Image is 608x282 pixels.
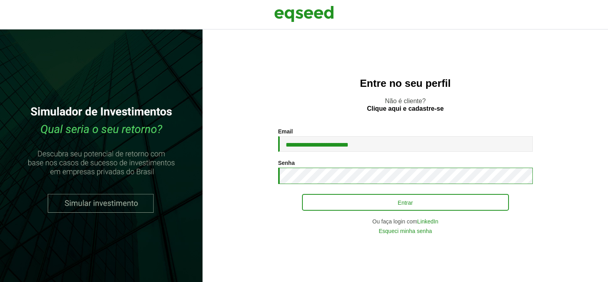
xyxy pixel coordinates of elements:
[278,219,533,224] div: Ou faça login com
[278,129,293,134] label: Email
[218,78,592,89] h2: Entre no seu perfil
[417,219,438,224] a: LinkedIn
[278,160,295,166] label: Senha
[302,194,509,211] button: Entrar
[379,228,432,234] a: Esqueci minha senha
[218,97,592,112] p: Não é cliente?
[367,106,444,112] a: Clique aqui e cadastre-se
[274,4,334,24] img: EqSeed Logo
